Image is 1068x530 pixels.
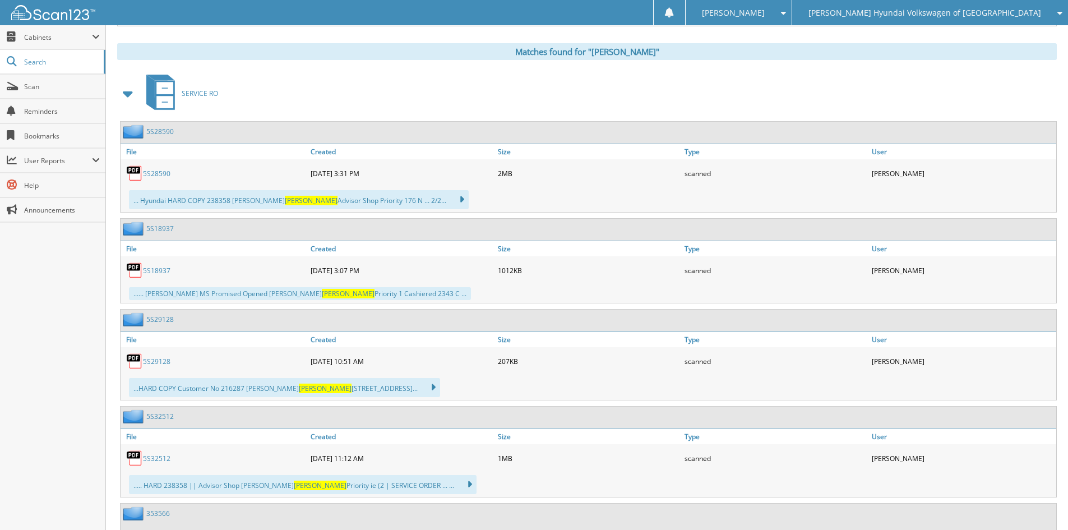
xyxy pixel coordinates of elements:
[682,429,869,444] a: Type
[126,165,143,182] img: PDF.png
[123,312,146,326] img: folder2.png
[143,266,170,275] a: 5S18937
[308,447,495,469] div: [DATE] 11:12 AM
[308,350,495,372] div: [DATE] 10:51 AM
[24,156,92,165] span: User Reports
[146,509,170,518] a: 353566
[24,181,100,190] span: Help
[682,332,869,347] a: Type
[308,429,495,444] a: Created
[123,409,146,423] img: folder2.png
[24,107,100,116] span: Reminders
[869,350,1056,372] div: [PERSON_NAME]
[24,33,92,42] span: Cabinets
[869,162,1056,185] div: [PERSON_NAME]
[322,289,375,298] span: [PERSON_NAME]
[121,144,308,159] a: File
[143,169,170,178] a: 5S28590
[308,259,495,282] div: [DATE] 3:07 PM
[869,259,1056,282] div: [PERSON_NAME]
[869,144,1056,159] a: User
[129,190,469,209] div: ... Hyundai HARD COPY 238358 [PERSON_NAME] Advisor Shop Priority 176 N ... 2/2...
[308,162,495,185] div: [DATE] 3:31 PM
[121,332,308,347] a: File
[294,481,346,490] span: [PERSON_NAME]
[808,10,1041,16] span: [PERSON_NAME] Hyundai Volkswagen of [GEOGRAPHIC_DATA]
[117,43,1057,60] div: Matches found for "[PERSON_NAME]"
[285,196,337,205] span: [PERSON_NAME]
[146,315,174,324] a: 5S29128
[121,241,308,256] a: File
[1012,476,1068,530] iframe: Chat Widget
[682,350,869,372] div: scanned
[495,144,682,159] a: Size
[308,332,495,347] a: Created
[123,506,146,520] img: folder2.png
[495,162,682,185] div: 2MB
[143,454,170,463] a: 5S32512
[702,10,765,16] span: [PERSON_NAME]
[299,384,352,393] span: [PERSON_NAME]
[143,357,170,366] a: 5S29128
[869,332,1056,347] a: User
[869,447,1056,469] div: [PERSON_NAME]
[495,241,682,256] a: Size
[495,447,682,469] div: 1MB
[146,412,174,421] a: 5S32512
[129,475,477,494] div: ..... HARD 238358 || Advisor Shop [PERSON_NAME] Priority ie (2 | SERVICE ORDER ... ...
[24,82,100,91] span: Scan
[869,241,1056,256] a: User
[869,429,1056,444] a: User
[140,71,218,116] a: SERVICE RO
[682,162,869,185] div: scanned
[121,429,308,444] a: File
[123,125,146,139] img: folder2.png
[146,127,174,136] a: 5S28590
[126,450,143,467] img: PDF.png
[123,222,146,236] img: folder2.png
[11,5,95,20] img: scan123-logo-white.svg
[24,205,100,215] span: Announcements
[126,262,143,279] img: PDF.png
[182,89,218,98] span: SERVICE RO
[308,241,495,256] a: Created
[308,144,495,159] a: Created
[682,144,869,159] a: Type
[126,353,143,370] img: PDF.png
[495,259,682,282] div: 1012KB
[495,350,682,372] div: 207KB
[24,131,100,141] span: Bookmarks
[495,429,682,444] a: Size
[682,241,869,256] a: Type
[495,332,682,347] a: Size
[146,224,174,233] a: 5S18937
[129,378,440,397] div: ...HARD COPY Customer No 216287 [PERSON_NAME] [STREET_ADDRESS]...
[682,259,869,282] div: scanned
[24,57,98,67] span: Search
[129,287,471,300] div: ...... [PERSON_NAME] MS Promised Opened [PERSON_NAME] Priority 1 Cashiered 2343 C ...
[682,447,869,469] div: scanned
